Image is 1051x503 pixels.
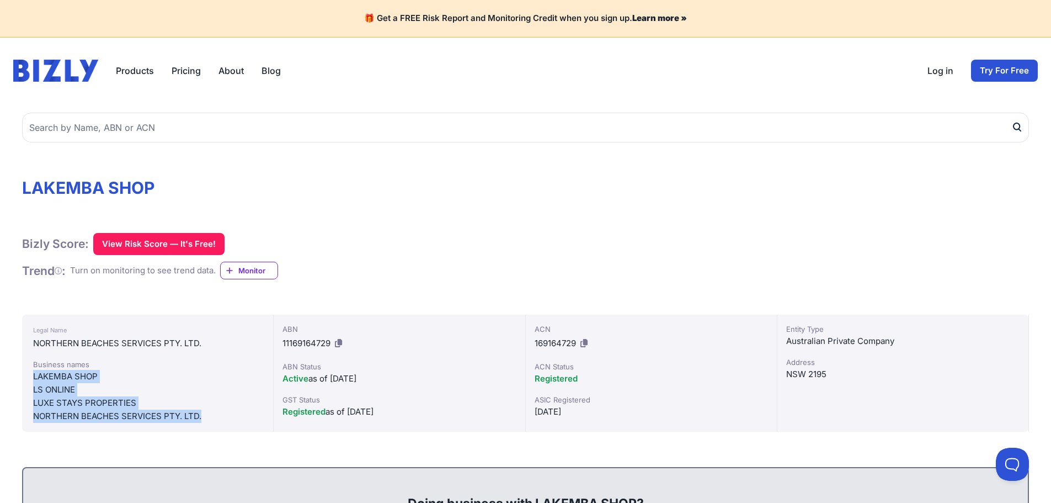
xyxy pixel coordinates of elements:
[535,373,578,384] span: Registered
[786,368,1020,381] div: NSW 2195
[33,324,262,337] div: Legal Name
[282,324,516,335] div: ABN
[927,64,953,77] a: Log in
[22,263,66,278] h1: Trend :
[535,361,768,372] div: ACN Status
[535,338,576,348] span: 169164729
[971,60,1038,82] a: Try For Free
[632,13,687,23] a: Learn more »
[220,262,278,279] a: Monitor
[22,236,89,251] h1: Bizly Score:
[786,335,1020,348] div: Australian Private Company
[282,372,516,385] div: as of [DATE]
[33,337,262,350] div: NORTHERN BEACHES SERVICES PTY. LTD.
[282,361,516,372] div: ABN Status
[22,113,1029,142] input: Search by Name, ABN or ACN
[238,265,278,276] span: Monitor
[282,373,308,384] span: Active
[262,64,281,77] a: Blog
[33,410,262,423] div: NORTHERN BEACHES SERVICES PTY. LTD.
[786,357,1020,368] div: Address
[786,324,1020,335] div: Entity Type
[282,405,516,419] div: as of [DATE]
[218,64,244,77] a: About
[282,394,516,405] div: GST Status
[116,64,154,77] button: Products
[93,233,225,255] button: View Risk Score — It's Free!
[282,338,330,348] span: 11169164729
[13,13,1038,24] h4: 🎁 Get a FREE Risk Report and Monitoring Credit when you sign up.
[535,324,768,335] div: ACN
[535,405,768,419] div: [DATE]
[22,178,1029,198] h1: LAKEMBA SHOP
[33,370,262,383] div: LAKEMBA SHOP
[33,396,262,410] div: LUXE STAYS PROPERTIES
[996,448,1029,481] iframe: Toggle Customer Support
[535,394,768,405] div: ASIC Registered
[282,406,326,417] span: Registered
[70,264,216,277] div: Turn on monitoring to see trend data.
[33,383,262,396] div: LS ONLINE
[33,359,262,370] div: Business names
[172,64,201,77] a: Pricing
